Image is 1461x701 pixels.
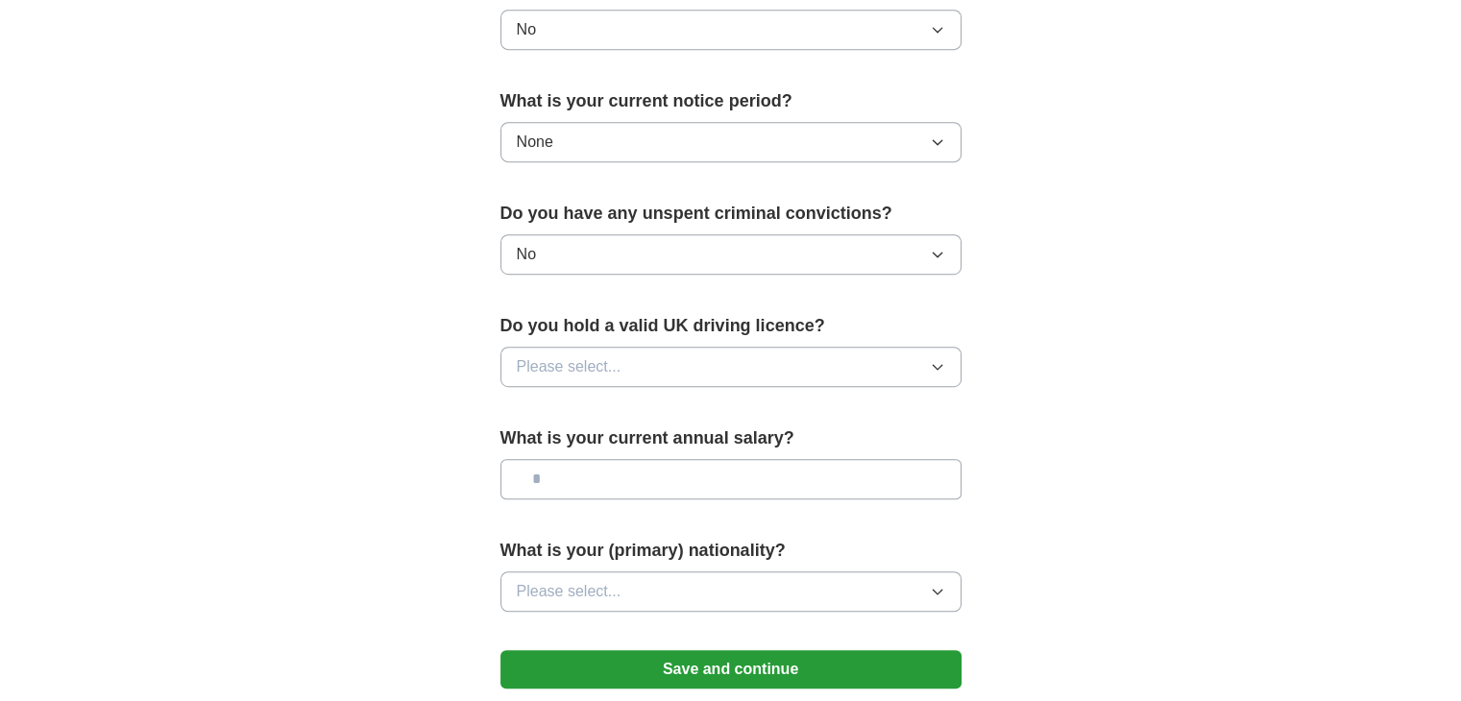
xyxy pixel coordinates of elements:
span: Please select... [517,580,621,603]
button: None [500,122,962,162]
label: What is your current annual salary? [500,425,962,451]
label: What is your current notice period? [500,88,962,114]
label: Do you have any unspent criminal convictions? [500,201,962,227]
label: What is your (primary) nationality? [500,538,962,564]
button: No [500,10,962,50]
button: No [500,234,962,275]
span: No [517,243,536,266]
button: Please select... [500,347,962,387]
span: No [517,18,536,41]
span: None [517,131,553,154]
label: Do you hold a valid UK driving licence? [500,313,962,339]
span: Please select... [517,355,621,378]
button: Please select... [500,571,962,612]
button: Save and continue [500,650,962,689]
